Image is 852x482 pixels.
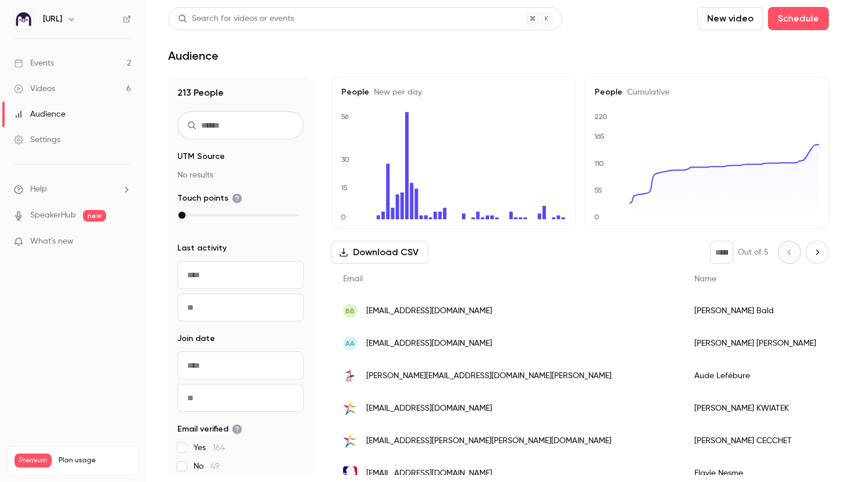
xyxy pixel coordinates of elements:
[594,213,599,221] text: 0
[366,403,492,415] span: [EMAIL_ADDRESS][DOMAIN_NAME]
[366,305,492,317] span: [EMAIL_ADDRESS][DOMAIN_NAME]
[59,456,130,465] span: Plan usage
[332,241,428,264] button: Download CSV
[177,242,227,254] span: Last activity
[622,88,669,96] span: Cumulative
[14,134,60,146] div: Settings
[177,151,225,162] span: UTM Source
[178,13,294,25] div: Search for videos or events
[30,209,76,222] a: SpeakerHub
[594,132,605,140] text: 165
[179,212,185,219] div: max
[177,86,304,100] h1: 213 People
[366,467,492,480] span: [EMAIL_ADDRESS][DOMAIN_NAME]
[366,338,492,350] span: [EMAIL_ADDRESS][DOMAIN_NAME]
[117,237,131,247] iframe: Noticeable Trigger
[177,193,242,204] span: Touch points
[14,183,131,195] li: help-dropdown-opener
[43,13,62,25] h6: [URL]
[14,10,33,28] img: Ed.ai
[194,461,220,472] span: No
[366,370,611,382] span: [PERSON_NAME][EMAIL_ADDRESS][DOMAIN_NAME][PERSON_NAME]
[177,423,242,435] span: Email verified
[345,338,355,349] span: AA
[341,113,349,121] text: 56
[595,113,607,121] text: 220
[594,186,602,194] text: 55
[369,88,422,96] span: New per day
[177,169,304,181] p: No results
[343,275,363,283] span: Email
[343,434,357,448] img: stmichel.re
[341,213,346,221] text: 0
[210,462,220,470] span: 49
[30,183,47,195] span: Help
[177,333,215,345] span: Join date
[738,247,769,258] p: Out of 5
[345,306,355,316] span: BB
[343,401,357,415] img: stmichel.re
[694,275,716,283] span: Name
[366,435,611,447] span: [EMAIL_ADDRESS][PERSON_NAME][PERSON_NAME][DOMAIN_NAME]
[168,49,219,63] h1: Audience
[14,57,54,69] div: Events
[213,444,225,452] span: 164
[14,454,52,467] span: Premium
[343,466,357,480] img: ac-nice.fr
[341,155,349,164] text: 30
[697,7,763,30] button: New video
[768,7,829,30] button: Schedule
[343,369,357,383] img: ecl-alma.com
[341,86,566,98] h5: People
[14,108,65,120] div: Audience
[194,442,225,454] span: Yes
[14,83,55,95] div: Videos
[341,184,348,192] text: 15
[595,86,819,98] h5: People
[83,210,106,222] span: new
[806,241,829,264] button: Next page
[594,160,604,168] text: 110
[30,235,74,248] span: What's new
